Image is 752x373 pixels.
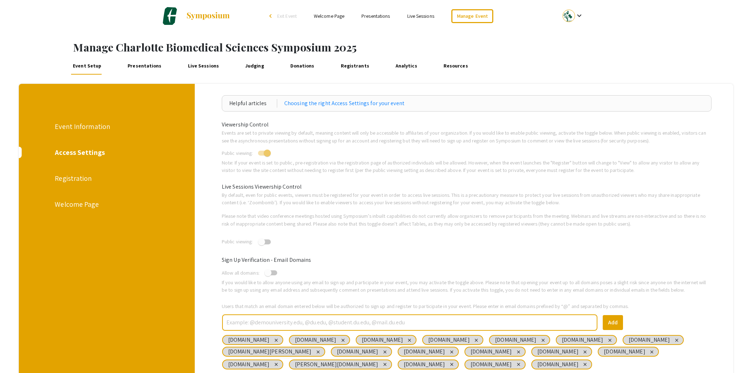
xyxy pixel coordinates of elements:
a: Judging [243,58,266,75]
mat-icon: Expand account dropdown [575,11,584,20]
div: close [316,350,321,355]
a: Choosing the right Access Settings for your event [284,99,404,108]
span: Public viewing: [222,238,253,245]
h1: Manage Charlotte Biomedical Sciences Symposium 2025 [73,41,752,54]
iframe: Chat [5,341,30,368]
span: close [537,336,550,344]
a: Live Sessions [407,13,434,19]
span: [DOMAIN_NAME] [537,361,579,368]
div: Events are set to private viewing by default, meaning content will only be accessible to affiliat... [216,129,717,144]
div: Access Settings [55,147,158,158]
div: close [449,362,454,367]
button: Add [603,315,623,330]
div: close [607,338,612,343]
div: close [382,362,387,367]
div: close [582,362,587,367]
span: close [603,336,616,344]
span: [DOMAIN_NAME] [629,336,670,344]
a: Donations [288,58,316,75]
div: close [516,350,521,355]
span: close [670,336,683,344]
span: close [579,361,592,368]
span: Public viewing: [222,150,253,156]
div: close [274,362,279,367]
div: Event Information [55,121,158,132]
span: [DOMAIN_NAME] [362,336,403,344]
div: Live Sessions Viewership Control [216,183,717,191]
div: close [407,338,412,343]
span: [DOMAIN_NAME] [495,336,536,344]
span: close [445,361,458,368]
span: [DOMAIN_NAME] [295,336,336,344]
div: close [340,338,345,343]
a: Resources [441,58,469,75]
div: If you would like to allow anyone using any email to sign up and participate in your event, you m... [216,279,717,294]
a: Manage Event [451,9,493,23]
a: Analytics [393,58,419,75]
div: close [516,362,521,367]
div: close [674,338,679,343]
div: close [382,350,387,355]
a: Welcome Page [314,13,344,19]
span: done [476,231,493,248]
img: Symposium by ForagerOne [186,12,230,20]
div: close [449,350,454,355]
span: [DOMAIN_NAME] [228,361,269,368]
span: [DOMAIN_NAME][PERSON_NAME] [228,348,312,355]
span: [DOMAIN_NAME] [562,336,603,344]
span: [DOMAIN_NAME] [337,348,378,355]
div: close [474,338,479,343]
input: Example: @demouniversity.edu, @du.edu, @student.du.edu, @mail.du.edu [226,317,594,329]
span: close [645,348,659,355]
span: close [312,348,325,355]
span: done [476,142,493,159]
a: Charlotte Biomedical Sciences Symposium 2025 [161,7,230,25]
div: close [541,338,546,343]
a: Registrants [339,58,371,75]
p: Please note that video conference meetings hosted using Symposium’s inbuilt capabilities do not c... [222,212,711,227]
div: close [274,338,279,343]
span: close [512,348,525,355]
span: close [470,336,483,344]
span: Exit Event [277,13,297,19]
span: close [445,348,458,355]
span: done [599,355,616,372]
div: close [649,350,654,355]
span: close [403,336,416,344]
a: Live Sessions [186,58,221,75]
span: [DOMAIN_NAME] [471,361,512,368]
span: close [269,361,283,368]
button: Expand account dropdown [555,8,591,24]
span: done [476,262,493,279]
span: Allow all domains: [222,269,259,276]
span: [PERSON_NAME][DOMAIN_NAME] [295,361,378,368]
span: close [378,348,391,355]
span: [DOMAIN_NAME] [537,348,579,355]
span: [DOMAIN_NAME] [428,336,469,344]
div: arrow_back_ios [269,14,274,18]
p: Note: If your event is set to public, pre-registration via the registration page of authorized in... [222,159,711,174]
span: [DOMAIN_NAME] [228,336,269,344]
span: close [269,336,283,344]
span: [DOMAIN_NAME] [604,348,645,355]
p: By default, even for public events, viewers must be registered for your event in order to access ... [222,191,711,206]
div: Helpful articles [229,99,277,108]
span: [DOMAIN_NAME] [471,348,512,355]
span: [DOMAIN_NAME] [404,348,445,355]
div: Sign Up Verification - Email Domains [216,256,717,264]
span: close [378,361,391,368]
div: Viewership Control [216,120,717,129]
a: Presentations [126,58,163,75]
div: Users that match an email domain entered below will be authorized to sign up and register to part... [216,302,717,310]
a: Event Setup [71,58,103,75]
div: Registration [55,173,158,184]
img: Charlotte Biomedical Sciences Symposium 2025 [161,7,179,25]
span: close [336,336,349,344]
a: Presentations [361,13,390,19]
span: close [579,348,592,355]
span: [DOMAIN_NAME] [404,361,445,368]
span: close [512,361,525,368]
div: Welcome Page [55,199,158,210]
div: close [582,350,587,355]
